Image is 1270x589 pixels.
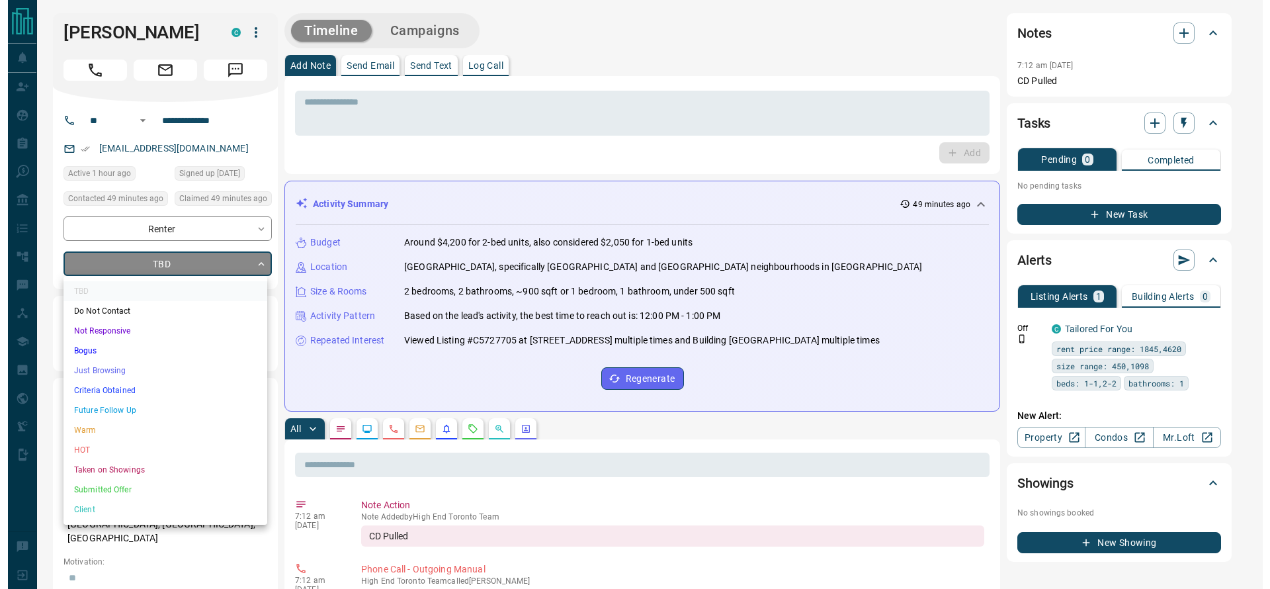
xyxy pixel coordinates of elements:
li: Client [56,500,259,520]
li: HOT [56,440,259,460]
li: Just Browsing [56,361,259,381]
li: Bogus [56,341,259,361]
li: Do Not Contact [56,301,259,321]
li: Not Responsive [56,321,259,341]
li: Warm [56,420,259,440]
li: Taken on Showings [56,460,259,480]
li: Submitted Offer [56,480,259,500]
li: Criteria Obtained [56,381,259,400]
li: Future Follow Up [56,400,259,420]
